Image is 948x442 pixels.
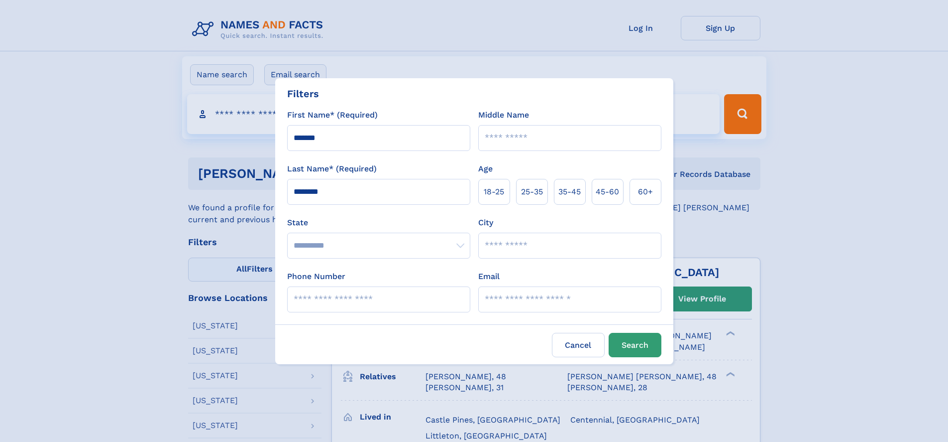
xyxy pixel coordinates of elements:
span: 35‑45 [558,186,581,198]
label: Middle Name [478,109,529,121]
label: State [287,217,470,229]
label: Age [478,163,493,175]
label: Phone Number [287,271,345,283]
label: Cancel [552,333,605,357]
span: 45‑60 [596,186,619,198]
label: Last Name* (Required) [287,163,377,175]
span: 18‑25 [484,186,504,198]
label: First Name* (Required) [287,109,378,121]
button: Search [609,333,661,357]
span: 60+ [638,186,653,198]
span: 25‑35 [521,186,543,198]
label: Email [478,271,500,283]
div: Filters [287,86,319,101]
label: City [478,217,493,229]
